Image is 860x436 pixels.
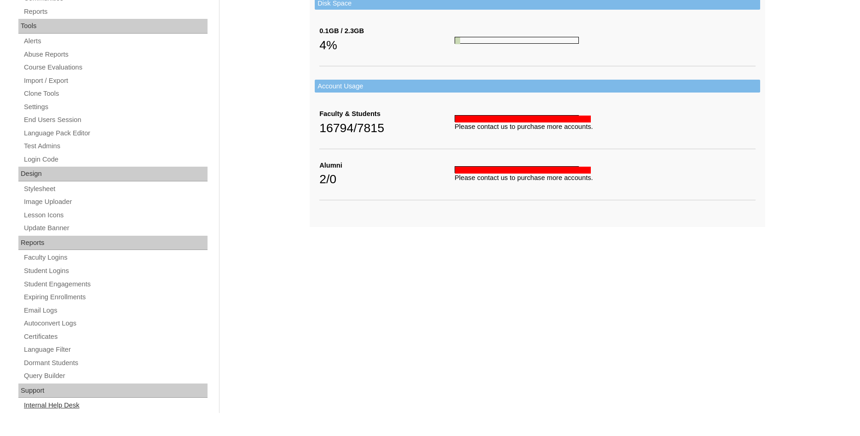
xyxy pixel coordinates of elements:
a: Reports [23,6,208,17]
a: Expiring Enrollments [23,291,208,303]
a: Settings [23,101,208,113]
a: Lesson Icons [23,209,208,221]
a: Update Banner [23,222,208,234]
a: Test Admins [23,140,208,152]
a: End Users Session [23,114,208,126]
div: 0.1GB / 2.3GB [319,26,455,36]
div: 4% [319,36,455,54]
td: Account Usage [315,80,760,93]
a: Image Uploader [23,196,208,208]
a: Import / Export [23,75,208,87]
a: Course Evaluations [23,62,208,73]
a: Login Code [23,154,208,165]
a: Student Engagements [23,279,208,290]
div: Please contact us to purchase more accounts. [455,173,756,183]
a: Language Filter [23,344,208,355]
div: Reports [18,236,208,250]
a: Faculty Logins [23,252,208,263]
a: Email Logs [23,305,208,316]
a: Autoconvert Logs [23,318,208,329]
a: Abuse Reports [23,49,208,60]
div: Faculty & Students [319,109,455,119]
div: Alumni [319,161,455,170]
a: Student Logins [23,265,208,277]
a: Internal Help Desk [23,400,208,411]
div: Please contact us to purchase more accounts. [455,122,756,132]
a: Alerts [23,35,208,47]
a: Stylesheet [23,183,208,195]
a: Clone Tools [23,88,208,99]
div: Tools [18,19,208,34]
a: Language Pack Editor [23,128,208,139]
div: 2/0 [319,170,455,188]
a: Dormant Students [23,357,208,369]
a: Query Builder [23,370,208,382]
div: 16794/7815 [319,119,455,137]
div: Support [18,384,208,398]
a: Certificates [23,331,208,343]
div: Design [18,167,208,181]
